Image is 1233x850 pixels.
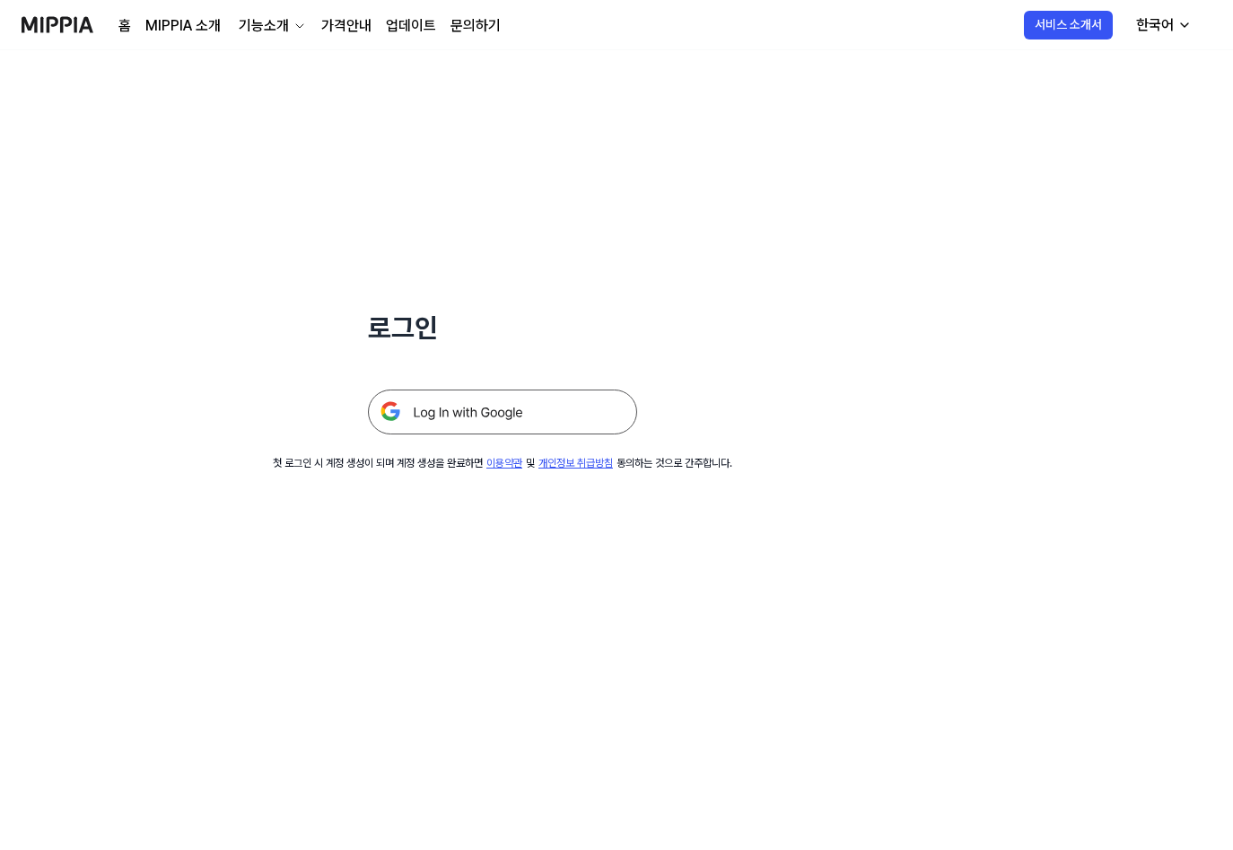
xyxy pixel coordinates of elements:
div: 첫 로그인 시 계정 생성이 되며 계정 생성을 완료하면 및 동의하는 것으로 간주합니다. [273,456,732,471]
h1: 로그인 [368,309,637,346]
a: 홈 [118,15,131,37]
a: 개인정보 취급방침 [538,457,613,469]
div: 한국어 [1132,14,1177,36]
a: 문의하기 [450,15,501,37]
div: 기능소개 [235,15,293,37]
a: 이용약관 [486,457,522,469]
a: MIPPIA 소개 [145,15,221,37]
a: 업데이트 [386,15,436,37]
button: 한국어 [1122,7,1202,43]
button: 기능소개 [235,15,307,37]
img: 구글 로그인 버튼 [368,390,637,434]
a: 가격안내 [321,15,372,37]
button: 서비스 소개서 [1024,11,1113,39]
